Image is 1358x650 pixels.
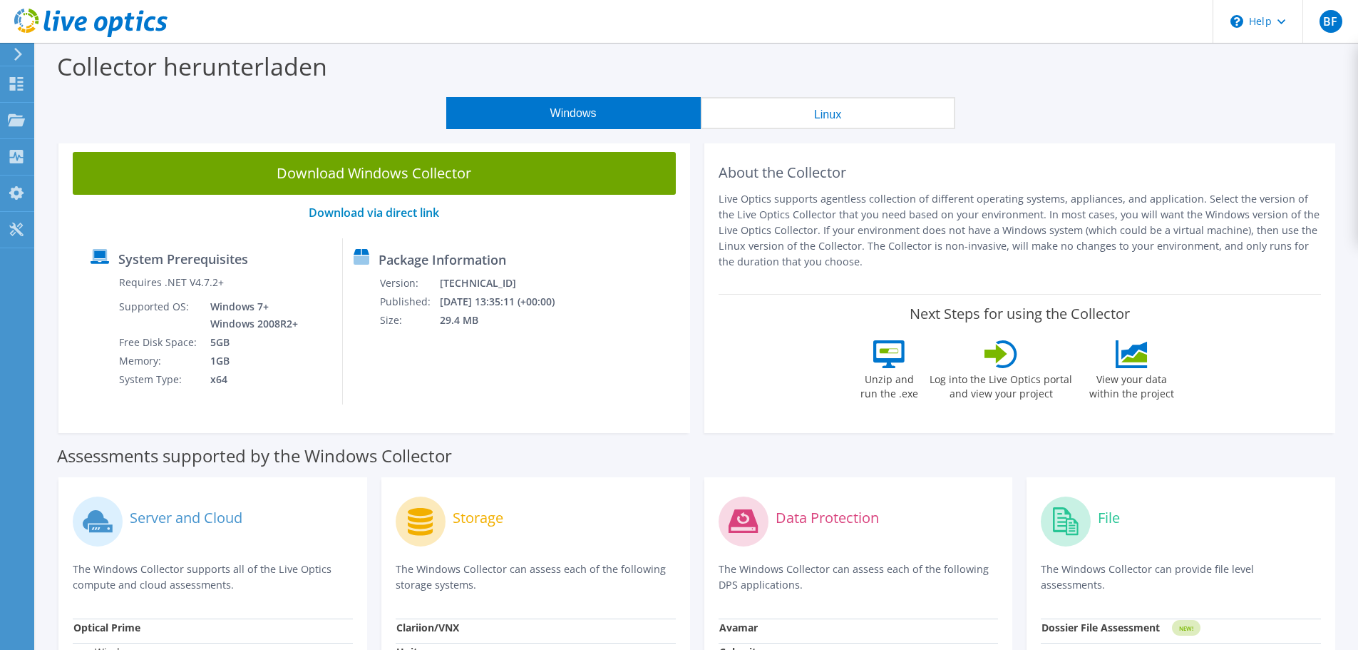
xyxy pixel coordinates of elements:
[57,50,327,83] label: Collector herunterladen
[719,621,758,634] strong: Avamar
[701,97,955,129] button: Linux
[73,152,676,195] a: Download Windows Collector
[73,562,353,593] p: The Windows Collector supports all of the Live Optics compute and cloud assessments.
[439,311,573,330] td: 29.4 MB
[1080,368,1183,401] label: View your data within the project
[910,305,1130,323] label: Next Steps for using the Collector
[57,449,452,463] label: Assessments supported by the Windows Collector
[130,511,242,525] label: Server and Cloud
[379,253,506,267] label: Package Information
[118,252,248,266] label: System Prerequisites
[118,298,200,333] td: Supported OS:
[73,621,140,634] strong: Optical Prime
[719,562,999,593] p: The Windows Collector can assess each of the following DPS applications.
[118,352,200,370] td: Memory:
[719,164,1322,181] h2: About the Collector
[856,368,922,401] label: Unzip and run the .exe
[200,298,301,333] td: Windows 7+ Windows 2008R2+
[396,562,676,593] p: The Windows Collector can assess each of the following storage systems.
[719,191,1322,270] p: Live Optics supports agentless collection of different operating systems, appliances, and applica...
[379,311,439,330] td: Size:
[1179,624,1193,632] tspan: NEW!
[1320,10,1342,33] span: BF
[1041,621,1160,634] strong: Dossier File Assessment
[396,621,459,634] strong: Clariion/VNX
[200,333,301,352] td: 5GB
[200,352,301,370] td: 1GB
[379,274,439,293] td: Version:
[929,368,1073,401] label: Log into the Live Optics portal and view your project
[1230,15,1243,28] svg: \n
[439,293,573,311] td: [DATE] 13:35:11 (+00:00)
[119,275,224,290] label: Requires .NET V4.7.2+
[309,205,439,220] a: Download via direct link
[379,293,439,311] td: Published:
[439,274,573,293] td: [TECHNICAL_ID]
[453,511,503,525] label: Storage
[446,97,701,129] button: Windows
[200,370,301,389] td: x64
[118,370,200,389] td: System Type:
[776,511,879,525] label: Data Protection
[1041,562,1321,593] p: The Windows Collector can provide file level assessments.
[1098,511,1120,525] label: File
[118,333,200,352] td: Free Disk Space:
